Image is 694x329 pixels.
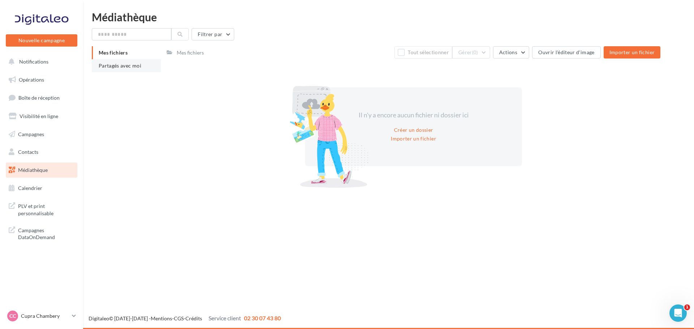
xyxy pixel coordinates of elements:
a: CGS [174,315,184,321]
button: Gérer(0) [452,46,490,59]
button: Importer un fichier [604,46,661,59]
span: Importer un fichier [609,49,655,55]
a: Médiathèque [4,163,79,178]
span: PLV et print personnalisable [18,201,74,217]
span: Mes fichiers [99,49,128,56]
span: 02 30 07 43 80 [244,315,281,321]
a: Contacts [4,144,79,160]
a: CC Cupra Chambery [6,309,77,323]
span: (0) [472,49,478,55]
span: Notifications [19,59,48,65]
a: Calendrier [4,181,79,196]
button: Créer un dossier [391,126,436,134]
button: Actions [493,46,529,59]
a: Digitaleo [89,315,109,321]
button: Tout sélectionner [394,46,452,59]
button: Filtrer par [192,28,234,40]
a: Opérations [4,72,79,87]
span: © [DATE]-[DATE] - - - [89,315,281,321]
span: Actions [499,49,517,55]
span: Partagés avec moi [99,62,141,69]
button: Nouvelle campagne [6,34,77,47]
button: Notifications [4,54,76,69]
span: Campagnes DataOnDemand [18,225,74,241]
span: Contacts [18,149,38,155]
div: Médiathèque [92,12,685,22]
a: PLV et print personnalisable [4,198,79,220]
a: Mentions [151,315,172,321]
span: Service client [209,315,241,321]
span: Il n'y a encore aucun fichier ni dossier ici [359,111,469,119]
span: Campagnes [18,131,44,137]
span: Boîte de réception [18,95,60,101]
span: Visibilité en ligne [20,113,58,119]
span: 1 [684,304,690,310]
button: Importer un fichier [388,134,439,143]
div: Mes fichiers [177,49,204,56]
span: Calendrier [18,185,42,191]
a: Campagnes DataOnDemand [4,222,79,244]
p: Cupra Chambery [21,312,69,320]
span: CC [9,312,16,320]
span: Médiathèque [18,167,48,173]
a: Crédits [185,315,202,321]
button: Ouvrir l'éditeur d'image [532,46,600,59]
a: Campagnes [4,127,79,142]
a: Boîte de réception [4,90,79,105]
iframe: Intercom live chat [669,304,687,322]
span: Opérations [19,77,44,83]
a: Visibilité en ligne [4,109,79,124]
